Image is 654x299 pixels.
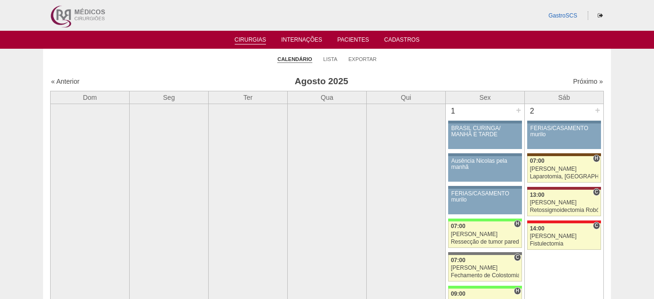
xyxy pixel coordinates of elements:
div: [PERSON_NAME] [530,200,599,206]
div: [PERSON_NAME] [451,231,520,237]
a: H 07:00 [PERSON_NAME] Ressecção de tumor parede abdominal pélvica [448,221,522,248]
div: [PERSON_NAME] [530,166,599,172]
div: Key: Brasil [448,219,522,221]
a: Ausência Nicolas pela manhã [448,156,522,182]
div: [PERSON_NAME] [530,233,599,239]
div: Key: Santa Joana [527,153,601,156]
th: Seg [130,91,209,104]
a: Calendário [277,56,312,63]
a: Cadastros [384,36,420,46]
span: Consultório [514,254,521,261]
div: BRASIL CURINGA/ MANHÃ E TARDE [451,125,519,138]
div: Key: Assunção [527,220,601,223]
h3: Agosto 2025 [184,75,460,88]
a: Internações [281,36,322,46]
th: Dom [51,91,130,104]
th: Sáb [525,91,604,104]
div: Key: Aviso [448,153,522,156]
span: 13:00 [530,192,545,198]
a: FÉRIAS/CASAMENTO murilo [527,123,601,149]
div: Laparotomia, [GEOGRAPHIC_DATA], Drenagem, Bridas [530,174,599,180]
span: Hospital [514,287,521,295]
a: Lista [323,56,337,62]
div: + [514,104,522,116]
th: Qui [367,91,446,104]
a: C 07:00 [PERSON_NAME] Fechamento de Colostomia ou Enterostomia [448,255,522,281]
i: Sair [598,13,603,18]
a: Exportar [348,56,377,62]
a: Próximo » [573,78,603,85]
div: Ausência Nicolas pela manhã [451,158,519,170]
div: Fechamento de Colostomia ou Enterostomia [451,273,520,279]
span: 07:00 [451,257,466,264]
div: Key: Sírio Libanês [527,187,601,190]
a: Pacientes [337,36,369,46]
div: FÉRIAS/CASAMENTO murilo [530,125,598,138]
span: 07:00 [530,158,545,164]
div: Ressecção de tumor parede abdominal pélvica [451,239,520,245]
div: [PERSON_NAME] [451,265,520,271]
span: Consultório [593,222,600,229]
span: 09:00 [451,290,466,297]
div: + [593,104,601,116]
div: Retossigmoidectomia Robótica [530,207,599,213]
span: Consultório [593,188,600,196]
div: Fistulectomia [530,241,599,247]
span: 14:00 [530,225,545,232]
span: Hospital [514,220,521,228]
a: « Anterior [51,78,80,85]
div: 2 [525,104,539,118]
a: GastroSCS [548,12,577,19]
div: Key: Brasil [448,286,522,289]
div: Key: Aviso [527,121,601,123]
th: Qua [288,91,367,104]
span: 07:00 [451,223,466,229]
a: BRASIL CURINGA/ MANHÃ E TARDE [448,123,522,149]
div: 1 [446,104,460,118]
a: C 14:00 [PERSON_NAME] Fistulectomia [527,223,601,250]
div: Key: Aviso [448,186,522,189]
div: Key: Santa Catarina [448,252,522,255]
a: H 07:00 [PERSON_NAME] Laparotomia, [GEOGRAPHIC_DATA], Drenagem, Bridas [527,156,601,183]
span: Hospital [593,155,600,162]
div: FÉRIAS/CASAMENTO murilo [451,191,519,203]
th: Ter [209,91,288,104]
a: FÉRIAS/CASAMENTO murilo [448,189,522,214]
a: Cirurgias [235,36,266,44]
div: Key: Aviso [448,121,522,123]
a: C 13:00 [PERSON_NAME] Retossigmoidectomia Robótica [527,190,601,216]
th: Sex [446,91,525,104]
